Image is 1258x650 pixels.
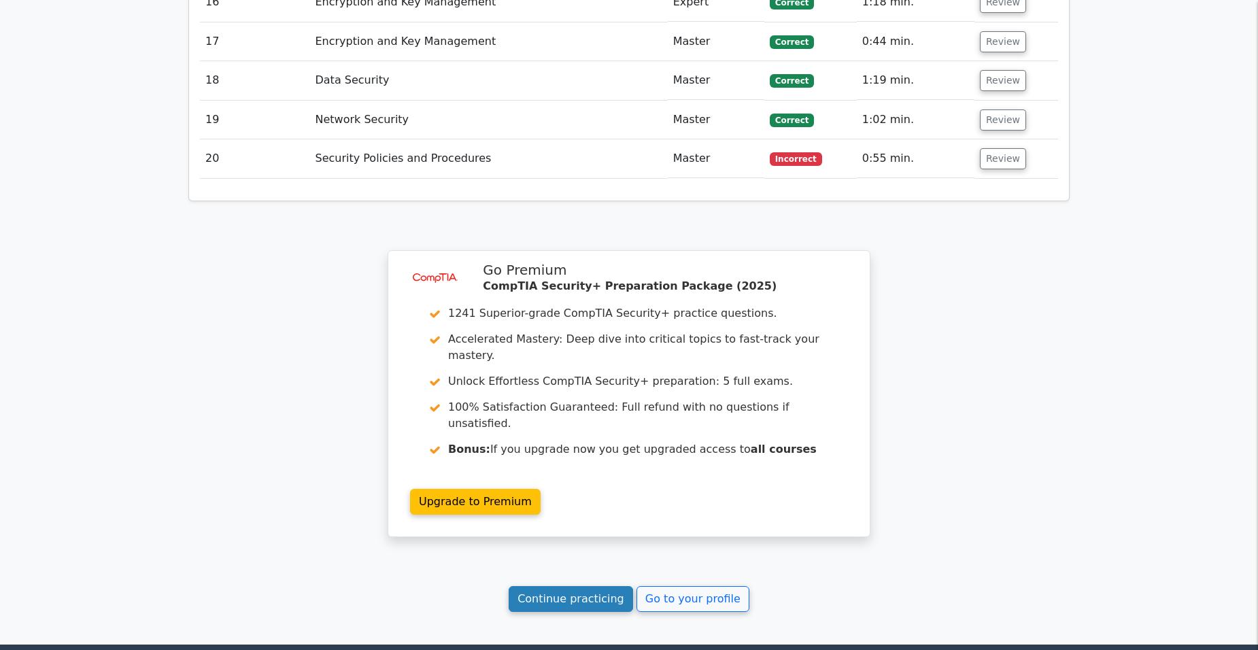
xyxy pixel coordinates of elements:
[309,61,667,100] td: Data Security
[200,101,309,139] td: 19
[770,74,814,88] span: Correct
[770,114,814,127] span: Correct
[636,586,749,612] a: Go to your profile
[980,109,1026,131] button: Review
[857,139,974,178] td: 0:55 min.
[668,61,764,100] td: Master
[857,101,974,139] td: 1:02 min.
[668,22,764,61] td: Master
[980,70,1026,91] button: Review
[309,139,667,178] td: Security Policies and Procedures
[509,586,633,612] a: Continue practicing
[200,22,309,61] td: 17
[410,489,541,515] a: Upgrade to Premium
[857,22,974,61] td: 0:44 min.
[309,22,667,61] td: Encryption and Key Management
[668,101,764,139] td: Master
[770,35,814,49] span: Correct
[857,61,974,100] td: 1:19 min.
[668,139,764,178] td: Master
[980,148,1026,169] button: Review
[200,139,309,178] td: 20
[770,152,822,166] span: Incorrect
[980,31,1026,52] button: Review
[200,61,309,100] td: 18
[309,101,667,139] td: Network Security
